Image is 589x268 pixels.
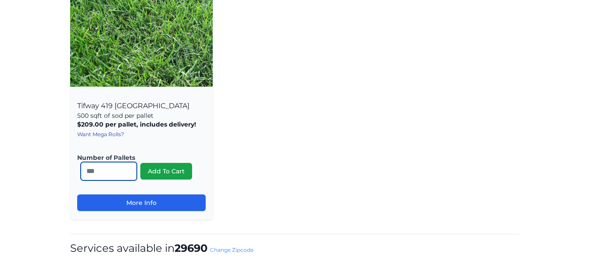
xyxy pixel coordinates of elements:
p: 500 sqft of sod per pallet [77,111,206,120]
span: , includes delivery! [136,120,196,128]
a: More Info [77,194,206,211]
strong: 29690 [175,242,207,254]
h1: Services available in [70,241,519,255]
button: Add To Cart [140,163,192,180]
a: Want Mega Rolls? [77,131,124,138]
div: Tifway 419 [GEOGRAPHIC_DATA] [70,92,213,220]
a: Change Zipcode [210,247,253,253]
label: Number of Pallets [77,153,199,162]
p: $209.00 per pallet [77,120,206,129]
